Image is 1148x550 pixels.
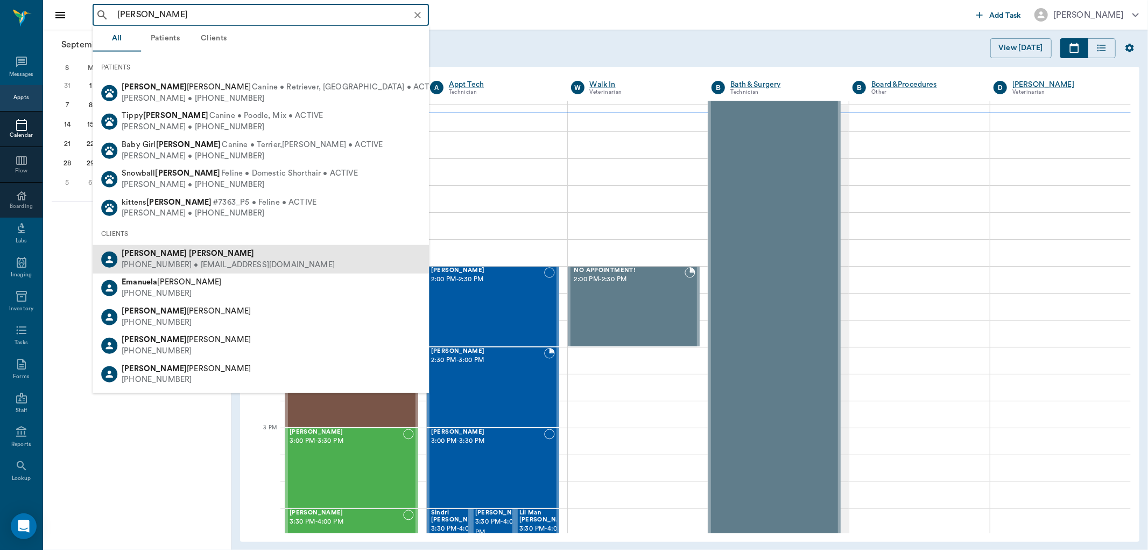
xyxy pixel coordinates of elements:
div: [PHONE_NUMBER] [122,288,221,300]
span: [PERSON_NAME] [122,336,251,344]
div: Walk In [590,79,696,90]
a: Board &Procedures [871,79,977,90]
div: S [55,60,79,76]
div: Technician [730,88,836,97]
span: 3:00 PM - 3:30 PM [431,436,544,447]
span: [PERSON_NAME] [122,307,251,315]
div: Open Intercom Messenger [11,513,37,539]
span: [PERSON_NAME] [475,510,529,517]
div: [PERSON_NAME] • [PHONE_NUMBER] [122,179,358,191]
div: Veterinarian [590,88,696,97]
div: Sunday, September 21, 2025 [60,136,75,151]
span: Tippy [122,112,208,120]
b: [PERSON_NAME] [122,307,187,315]
div: B [712,81,725,94]
span: kittens [122,198,212,206]
span: 2:00 PM - 2:30 PM [574,274,685,285]
span: Canine • Terrier,[PERSON_NAME] • ACTIVE [222,140,383,151]
span: 3:30 PM - 4:00 PM [431,524,485,545]
a: [PERSON_NAME] [1012,79,1118,90]
div: Sunday, September 14, 2025 [60,117,75,132]
div: [PHONE_NUMBER] • [EMAIL_ADDRESS][DOMAIN_NAME] [122,260,335,271]
b: [PERSON_NAME] [189,249,254,257]
a: Bath & Surgery [730,79,836,90]
span: Canine • Poodle, Mix • ACTIVE [209,110,323,122]
div: Monday, October 6, 2025 [83,175,98,190]
div: BOOKED, 2:00 PM - 2:30 PM [568,266,700,347]
b: [PERSON_NAME] [155,169,220,177]
button: September2025 [56,34,147,55]
span: 3:30 PM - 4:00 PM [290,517,403,527]
div: Sunday, August 31, 2025 [60,78,75,93]
span: [PERSON_NAME] [290,429,403,436]
div: [PHONE_NUMBER] [122,346,251,357]
b: [PERSON_NAME] [143,112,208,120]
span: #7363_P5 • Feline • ACTIVE [213,197,316,208]
div: Imaging [11,271,32,279]
a: Appt Tech [449,79,555,90]
span: 2:30 PM - 3:00 PM [431,355,544,366]
div: Sunday, October 5, 2025 [60,175,75,190]
b: [PERSON_NAME] [122,364,187,372]
button: Clients [189,26,238,52]
div: M [79,60,103,76]
button: Add Task [972,5,1026,25]
div: [PERSON_NAME] • [PHONE_NUMBER] [122,93,441,104]
div: A [430,81,443,94]
div: Inventory [9,305,33,313]
span: September [59,37,107,52]
div: Sunday, September 7, 2025 [60,98,75,113]
div: [PHONE_NUMBER] [122,317,251,328]
div: Appts [13,94,29,102]
div: Monday, September 15, 2025 [83,117,98,132]
div: Messages [9,71,34,79]
div: CLIENTS [93,222,429,245]
div: Technician [449,88,555,97]
div: Monday, September 1, 2025 [83,78,98,93]
span: 3:30 PM - 4:00 PM [519,524,573,545]
button: View [DATE] [990,38,1052,58]
b: [PERSON_NAME] [156,141,221,149]
button: All [93,26,141,52]
button: Close drawer [50,4,71,26]
b: [PERSON_NAME] [122,249,187,257]
b: [PERSON_NAME] [122,83,187,91]
div: B [853,81,866,94]
input: Search [113,8,426,23]
div: [PERSON_NAME] • [PHONE_NUMBER] [122,208,316,219]
span: [PERSON_NAME] [122,278,221,286]
div: Sunday, September 28, 2025 [60,156,75,171]
span: Lil Man [PERSON_NAME] [519,510,573,524]
span: [PERSON_NAME] [122,83,251,91]
span: 2:00 PM - 2:30 PM [431,274,544,285]
button: Clear [410,8,425,23]
b: Emanuela [122,278,157,286]
span: NO APPOINTMENT! [574,267,685,274]
div: W [571,81,584,94]
div: Forms [13,373,29,381]
div: Monday, September 22, 2025 [83,136,98,151]
span: [PERSON_NAME] [431,429,544,436]
div: Monday, September 8, 2025 [83,98,98,113]
b: [PERSON_NAME] [122,336,187,344]
button: [PERSON_NAME] [1026,5,1147,25]
button: Patients [141,26,189,52]
span: Canine • Retriever, [GEOGRAPHIC_DATA] • ACTIVE [252,82,441,93]
div: NOT_CONFIRMED, 3:00 PM - 3:30 PM [285,428,418,509]
div: NOT_CONFIRMED, 2:00 PM - 2:30 PM [427,266,559,347]
span: 3:00 PM - 3:30 PM [290,436,403,447]
div: Staff [16,407,27,415]
span: [PERSON_NAME] [431,267,544,274]
span: Feline • Domestic Shorthair • ACTIVE [221,168,357,179]
b: [PERSON_NAME] [146,198,212,206]
div: BOOKED, 2:30 PM - 3:00 PM [427,347,559,428]
div: NOT_CONFIRMED, 3:00 PM - 3:30 PM [427,428,559,509]
div: D [994,81,1007,94]
div: Lookup [12,475,31,483]
span: Sindri [PERSON_NAME] [431,510,485,524]
span: Snowball [122,169,220,177]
